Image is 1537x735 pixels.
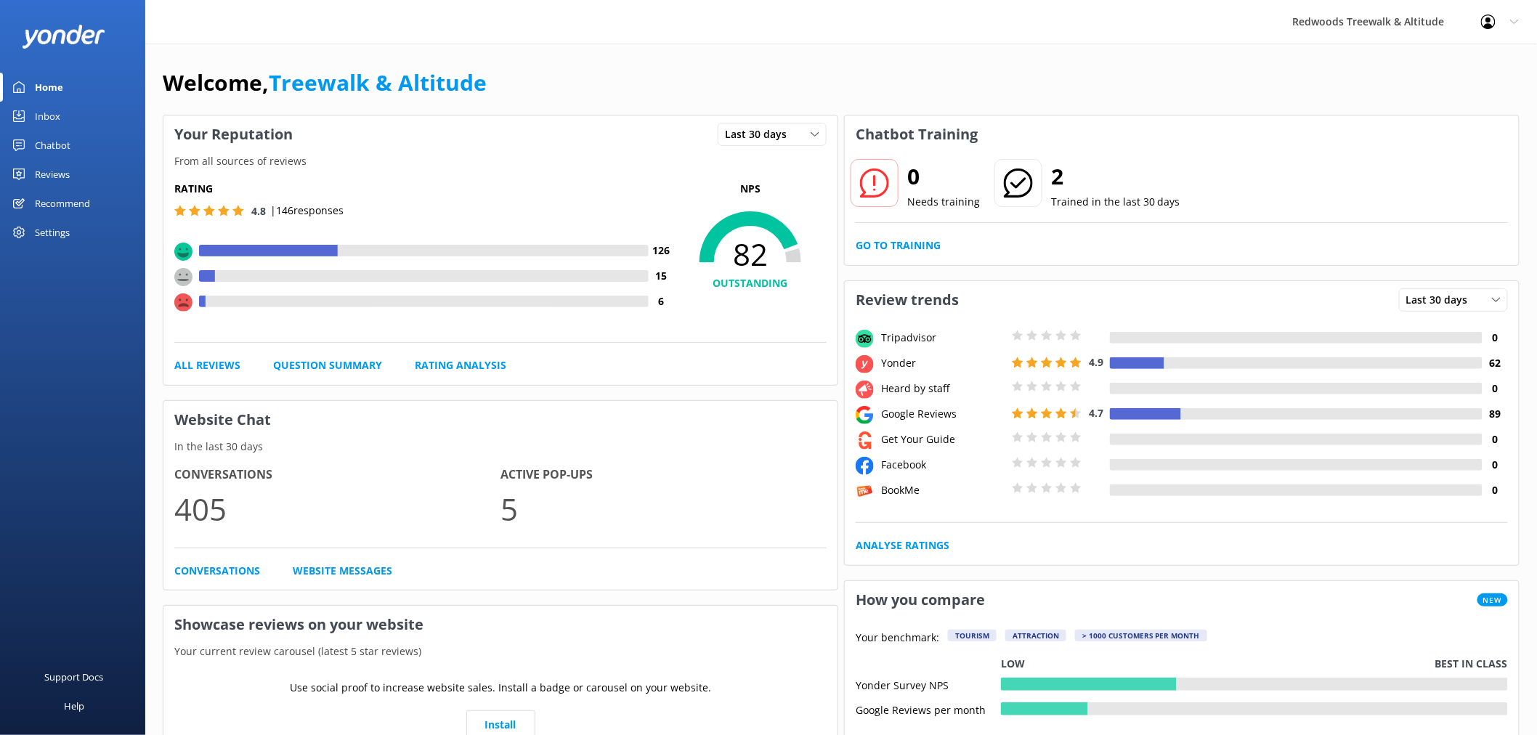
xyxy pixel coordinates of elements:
[1435,656,1508,672] p: Best in class
[35,189,90,218] div: Recommend
[35,160,70,189] div: Reviews
[273,357,382,373] a: Question Summary
[174,357,240,373] a: All Reviews
[674,275,827,291] h4: OUTSTANDING
[500,484,827,533] p: 5
[877,482,1008,498] div: BookMe
[163,401,838,439] h3: Website Chat
[35,102,60,131] div: Inbox
[1051,194,1180,210] p: Trained in the last 30 days
[1483,381,1508,397] h4: 0
[1051,159,1180,194] h2: 2
[1477,593,1508,606] span: New
[674,236,827,272] span: 82
[856,678,1001,691] div: Yonder Survey NPS
[163,439,838,455] p: In the last 30 days
[856,237,941,253] a: Go to Training
[163,643,838,659] p: Your current review carousel (latest 5 star reviews)
[174,466,500,484] h4: Conversations
[163,115,304,153] h3: Your Reputation
[674,181,827,197] p: NPS
[251,204,266,218] span: 4.8
[64,691,84,720] div: Help
[877,406,1008,422] div: Google Reviews
[415,357,506,373] a: Rating Analysis
[500,466,827,484] h4: Active Pop-ups
[35,73,63,102] div: Home
[1406,292,1477,308] span: Last 30 days
[1483,457,1508,473] h4: 0
[845,581,996,619] h3: How you compare
[35,218,70,247] div: Settings
[1089,355,1103,369] span: 4.9
[907,159,980,194] h2: 0
[1483,431,1508,447] h4: 0
[290,680,711,696] p: Use social proof to increase website sales. Install a badge or carousel on your website.
[1075,630,1207,641] div: > 1000 customers per month
[877,431,1008,447] div: Get Your Guide
[1483,406,1508,422] h4: 89
[856,630,939,647] p: Your benchmark:
[856,537,949,553] a: Analyse Ratings
[1483,355,1508,371] h4: 62
[35,131,70,160] div: Chatbot
[174,563,260,579] a: Conversations
[649,243,674,259] h4: 126
[174,484,500,533] p: 405
[649,293,674,309] h4: 6
[1089,406,1103,420] span: 4.7
[1483,330,1508,346] h4: 0
[649,268,674,284] h4: 15
[725,126,795,142] span: Last 30 days
[45,662,104,691] div: Support Docs
[174,181,674,197] h5: Rating
[163,153,838,169] p: From all sources of reviews
[845,115,989,153] h3: Chatbot Training
[948,630,997,641] div: Tourism
[293,563,392,579] a: Website Messages
[907,194,980,210] p: Needs training
[845,281,970,319] h3: Review trends
[22,25,105,49] img: yonder-white-logo.png
[269,68,487,97] a: Treewalk & Altitude
[1483,482,1508,498] h4: 0
[163,65,487,100] h1: Welcome,
[1005,630,1066,641] div: Attraction
[877,330,1008,346] div: Tripadvisor
[163,606,838,643] h3: Showcase reviews on your website
[877,381,1008,397] div: Heard by staff
[1001,656,1025,672] p: Low
[856,702,1001,715] div: Google Reviews per month
[877,355,1008,371] div: Yonder
[270,203,344,219] p: | 146 responses
[877,457,1008,473] div: Facebook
